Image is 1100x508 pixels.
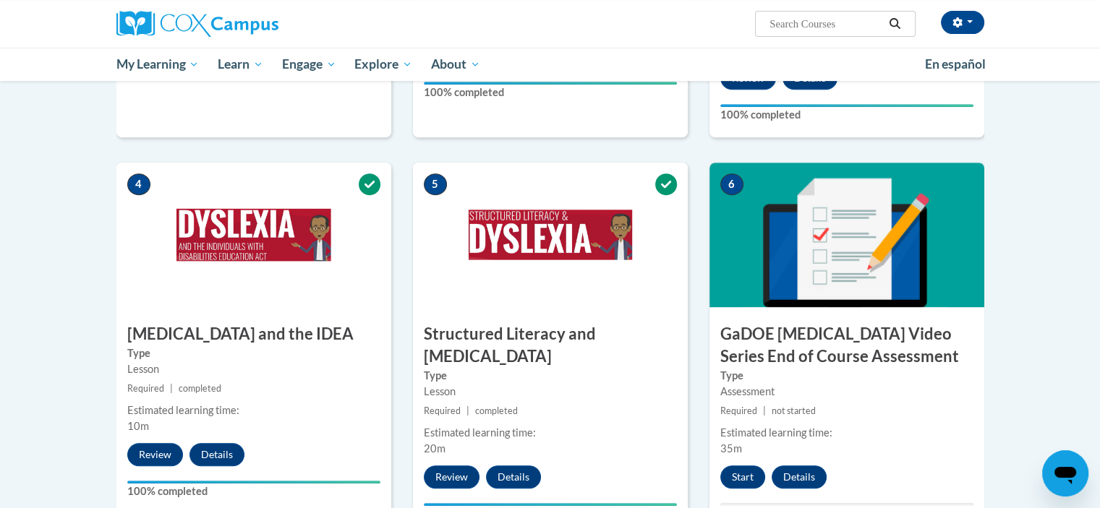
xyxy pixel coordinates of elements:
[218,56,263,73] span: Learn
[720,405,757,416] span: Required
[127,420,149,432] span: 10m
[170,383,173,394] span: |
[709,323,984,368] h3: GaDOE [MEDICAL_DATA] Video Series End of Course Assessment
[424,173,447,195] span: 5
[941,11,984,34] button: Account Settings
[354,56,412,73] span: Explore
[273,48,346,81] a: Engage
[127,345,380,361] label: Type
[127,483,380,499] label: 100% completed
[475,405,518,416] span: completed
[116,163,391,307] img: Course Image
[720,107,973,123] label: 100% completed
[424,368,677,384] label: Type
[116,11,391,37] a: Cox Campus
[768,15,884,33] input: Search Courses
[95,48,1006,81] div: Main menu
[486,465,541,488] button: Details
[424,82,677,85] div: Your progress
[884,15,905,33] button: Search
[424,425,677,441] div: Estimated learning time:
[127,383,164,394] span: Required
[208,48,273,81] a: Learn
[709,163,984,307] img: Course Image
[424,465,479,488] button: Review
[282,56,336,73] span: Engage
[466,405,469,416] span: |
[925,56,986,72] span: En español
[127,361,380,377] div: Lesson
[720,425,973,441] div: Estimated learning time:
[107,48,209,81] a: My Learning
[127,443,183,466] button: Review
[763,405,766,416] span: |
[720,104,973,107] div: Your progress
[916,49,995,79] a: En español
[720,173,743,195] span: 6
[424,384,677,400] div: Lesson
[116,323,391,345] h3: [MEDICAL_DATA] and the IDEA
[772,465,827,488] button: Details
[179,383,221,394] span: completed
[720,368,973,384] label: Type
[424,405,461,416] span: Required
[424,85,677,100] label: 100% completed
[127,173,150,195] span: 4
[1042,450,1088,496] iframe: Button to launch messaging window
[127,481,380,483] div: Your progress
[422,48,490,81] a: About
[413,323,688,368] h3: Structured Literacy and [MEDICAL_DATA]
[720,442,742,455] span: 35m
[431,56,480,73] span: About
[772,405,816,416] span: not started
[424,442,445,455] span: 20m
[116,56,199,73] span: My Learning
[189,443,244,466] button: Details
[116,11,278,37] img: Cox Campus
[720,465,765,488] button: Start
[413,163,688,307] img: Course Image
[720,384,973,400] div: Assessment
[345,48,422,81] a: Explore
[424,503,677,506] div: Your progress
[127,402,380,418] div: Estimated learning time:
